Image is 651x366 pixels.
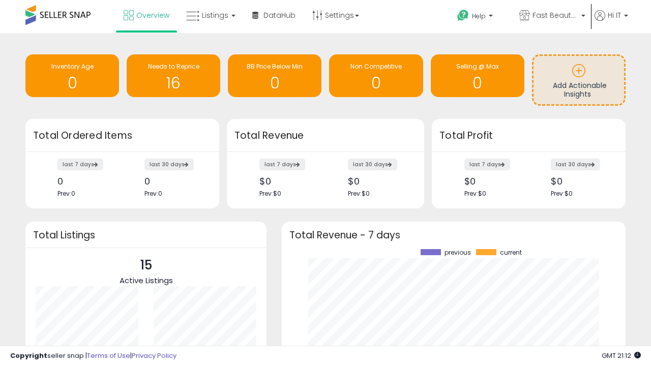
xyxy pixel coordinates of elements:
span: Listings [202,10,228,20]
h1: 0 [31,75,114,91]
h1: 0 [233,75,316,91]
span: current [500,249,522,256]
p: 15 [120,256,173,275]
strong: Copyright [10,351,47,360]
a: Hi IT [595,10,628,33]
span: BB Price Below Min [247,62,303,71]
span: DataHub [263,10,295,20]
a: BB Price Below Min 0 [228,54,321,97]
span: Non Competitive [350,62,402,71]
span: Prev: 0 [57,189,75,198]
a: Selling @ Max 0 [431,54,524,97]
a: Inventory Age 0 [25,54,119,97]
label: last 7 days [464,159,510,170]
span: Help [472,12,486,20]
div: $0 [551,176,608,187]
span: Fast Beauty ([GEOGRAPHIC_DATA]) [532,10,578,20]
label: last 30 days [348,159,397,170]
div: $0 [259,176,318,187]
a: Terms of Use [87,351,130,360]
a: Add Actionable Insights [534,56,624,104]
span: previous [445,249,471,256]
span: Prev: 0 [144,189,162,198]
i: Get Help [457,9,469,22]
a: Privacy Policy [132,351,176,360]
label: last 30 days [551,159,600,170]
span: Selling @ Max [456,62,499,71]
h1: 0 [334,75,418,91]
a: Needs to Reprice 16 [127,54,220,97]
h3: Total Ordered Items [33,129,212,143]
span: 2025-09-12 21:12 GMT [602,351,641,360]
div: 0 [144,176,201,187]
h3: Total Revenue - 7 days [289,231,618,239]
div: 0 [57,176,114,187]
h3: Total Listings [33,231,259,239]
div: $0 [464,176,521,187]
h1: 0 [436,75,519,91]
span: Active Listings [120,275,173,286]
label: last 7 days [57,159,103,170]
span: Add Actionable Insights [553,80,607,100]
span: Needs to Reprice [148,62,199,71]
div: seller snap | | [10,351,176,361]
label: last 7 days [259,159,305,170]
span: Overview [136,10,169,20]
h3: Total Profit [439,129,618,143]
span: Prev: $0 [348,189,370,198]
h3: Total Revenue [234,129,417,143]
h1: 16 [132,75,215,91]
label: last 30 days [144,159,194,170]
span: Prev: $0 [464,189,486,198]
span: Inventory Age [51,62,94,71]
span: Hi IT [608,10,621,20]
a: Help [449,2,510,33]
div: $0 [348,176,406,187]
a: Non Competitive 0 [329,54,423,97]
span: Prev: $0 [259,189,281,198]
span: Prev: $0 [551,189,573,198]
